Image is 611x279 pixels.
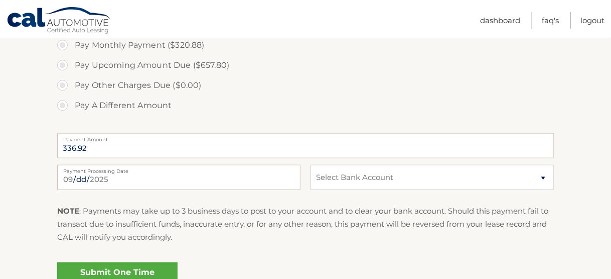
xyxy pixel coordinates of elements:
[57,55,554,75] label: Pay Upcoming Amount Due ($657.80)
[57,206,79,216] strong: NOTE
[580,12,604,29] a: Logout
[57,75,554,96] label: Pay Other Charges Due ($0.00)
[57,205,554,244] p: : Payments may take up to 3 business days to post to your account and to clear your bank account....
[57,96,554,116] label: Pay A Different Amount
[480,12,520,29] a: Dashboard
[57,35,554,55] label: Pay Monthly Payment ($320.88)
[542,12,559,29] a: FAQ's
[57,165,300,190] input: Payment Date
[57,165,300,173] label: Payment Processing Date
[57,133,554,141] label: Payment Amount
[57,133,554,158] input: Payment Amount
[7,7,112,36] a: Cal Automotive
